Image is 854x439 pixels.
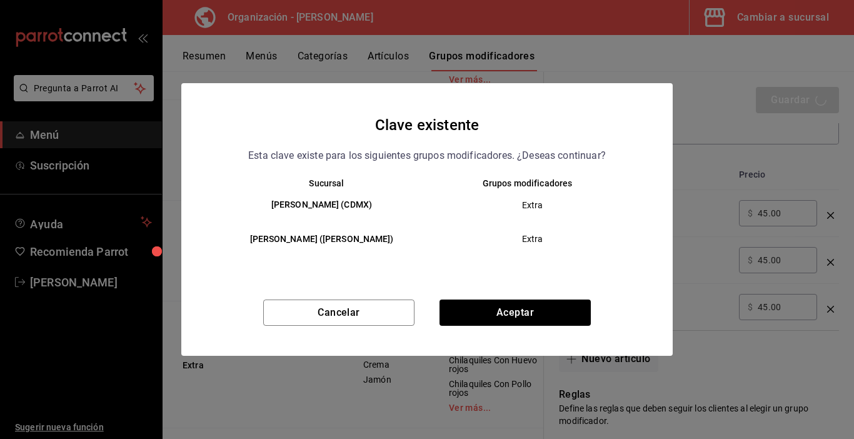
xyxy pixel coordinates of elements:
[375,113,479,137] h4: Clave existente
[263,300,414,326] button: Cancelar
[226,198,417,212] h6: [PERSON_NAME] (CDMX)
[226,233,417,246] h6: [PERSON_NAME] ([PERSON_NAME])
[438,199,627,211] span: Extra
[206,178,427,188] th: Sucursal
[440,300,591,326] button: Aceptar
[427,178,648,188] th: Grupos modificadores
[438,233,627,245] span: Extra
[248,148,606,164] p: Esta clave existe para los siguientes grupos modificadores. ¿Deseas continuar?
